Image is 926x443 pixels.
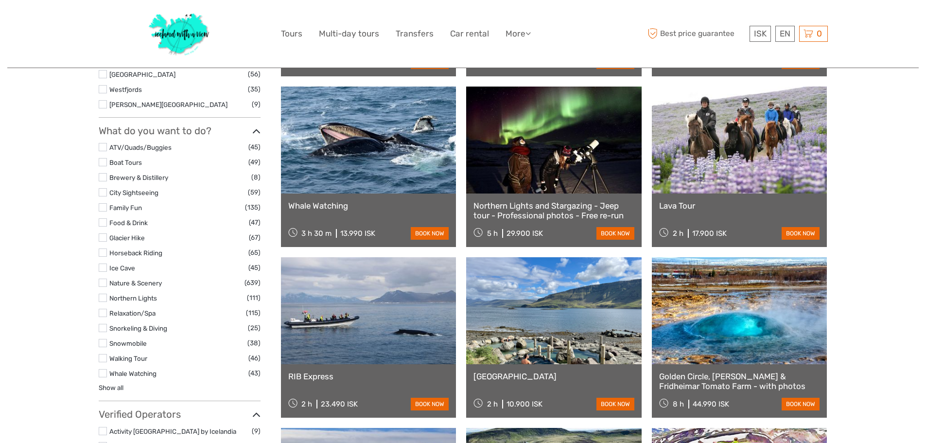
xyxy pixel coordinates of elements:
[109,159,142,166] a: Boat Tours
[411,227,449,240] a: book now
[247,292,261,303] span: (111)
[321,400,358,408] div: 23.490 ISK
[109,309,156,317] a: Relaxation/Spa
[596,398,634,410] a: book now
[693,400,729,408] div: 44.990 ISK
[99,384,123,391] a: Show all
[815,29,823,38] span: 0
[245,277,261,288] span: (639)
[252,99,261,110] span: (9)
[109,294,157,302] a: Northern Lights
[507,400,542,408] div: 10.900 ISK
[248,353,261,364] span: (46)
[775,26,795,42] div: EN
[487,229,498,238] span: 5 h
[673,229,683,238] span: 2 h
[109,234,145,242] a: Glacier Hike
[473,201,634,221] a: Northern Lights and Stargazing - Jeep tour - Professional photos - Free re-run
[248,368,261,379] span: (43)
[109,324,167,332] a: Snorkeling & Diving
[487,400,498,408] span: 2 h
[109,189,158,196] a: City Sightseeing
[248,262,261,273] span: (45)
[646,26,747,42] span: Best price guarantee
[340,229,375,238] div: 13.990 ISK
[245,202,261,213] span: (135)
[754,29,767,38] span: ISK
[99,125,261,137] h3: What do you want to do?
[782,227,820,240] a: book now
[506,27,531,41] a: More
[109,204,142,212] a: Family Fun
[248,84,261,95] span: (35)
[252,425,261,437] span: (9)
[248,157,261,168] span: (49)
[249,232,261,243] span: (67)
[109,219,148,227] a: Food & Drink
[673,400,684,408] span: 8 h
[288,372,449,381] a: RIB Express
[109,249,162,257] a: Horseback Riding
[659,372,820,391] a: Golden Circle, [PERSON_NAME] & Fridheimar Tomato Farm - with photos
[248,142,261,153] span: (45)
[109,101,227,108] a: [PERSON_NAME][GEOGRAPHIC_DATA]
[248,69,261,80] span: (56)
[109,427,236,435] a: Activity [GEOGRAPHIC_DATA] by Icelandia
[782,398,820,410] a: book now
[109,71,175,78] a: [GEOGRAPHIC_DATA]
[411,398,449,410] a: book now
[109,143,172,151] a: ATV/Quads/Buggies
[248,247,261,258] span: (65)
[301,229,332,238] span: 3 h 30 m
[692,229,727,238] div: 17.900 ISK
[144,7,215,60] img: 1077-ca632067-b948-436b-9c7a-efe9894e108b_logo_big.jpg
[301,400,312,408] span: 2 h
[396,27,434,41] a: Transfers
[288,201,449,211] a: Whale Watching
[249,217,261,228] span: (47)
[596,227,634,240] a: book now
[248,187,261,198] span: (59)
[109,339,147,347] a: Snowmobile
[246,307,261,319] span: (115)
[507,229,543,238] div: 29.900 ISK
[109,354,147,362] a: Walking Tour
[109,279,162,287] a: Nature & Scenery
[251,172,261,183] span: (8)
[99,408,261,420] h3: Verified Operators
[281,27,302,41] a: Tours
[247,337,261,349] span: (38)
[109,174,168,181] a: Brewery & Distillery
[450,27,489,41] a: Car rental
[473,372,634,381] a: [GEOGRAPHIC_DATA]
[319,27,379,41] a: Multi-day tours
[248,322,261,334] span: (25)
[109,370,157,377] a: Whale Watching
[109,264,135,272] a: Ice Cave
[659,201,820,211] a: Lava Tour
[109,86,142,93] a: Westfjords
